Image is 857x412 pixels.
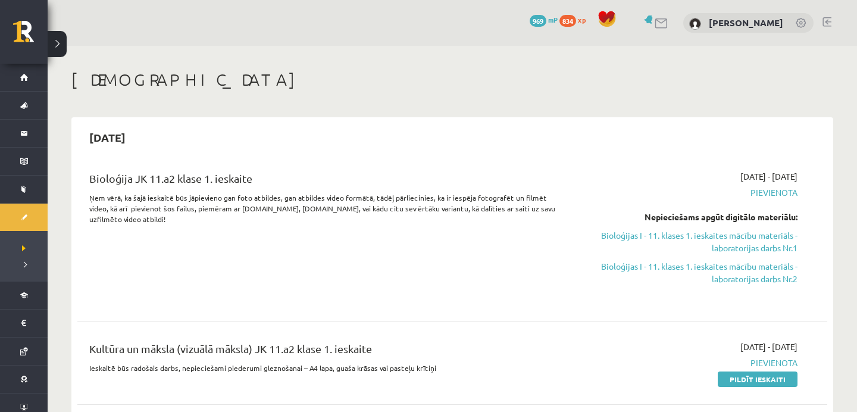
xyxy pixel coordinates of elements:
a: Pildīt ieskaiti [718,372,797,387]
img: Anastasija Pozņakova [689,18,701,30]
a: Rīgas 1. Tālmācības vidusskola [13,21,48,51]
div: Nepieciešams apgūt digitālo materiālu: [573,211,797,223]
p: Ieskaitē būs radošais darbs, nepieciešami piederumi gleznošanai – A4 lapa, guaša krāsas vai paste... [89,363,555,373]
span: xp [578,15,586,24]
span: [DATE] - [DATE] [740,170,797,183]
span: Pievienota [573,186,797,199]
h1: [DEMOGRAPHIC_DATA] [71,70,833,90]
div: Kultūra un māksla (vizuālā māksla) JK 11.a2 klase 1. ieskaite [89,341,555,363]
a: 834 xp [559,15,592,24]
span: mP [548,15,558,24]
a: [PERSON_NAME] [709,17,783,29]
a: Bioloģijas I - 11. klases 1. ieskaites mācību materiāls - laboratorijas darbs Nr.1 [573,229,797,254]
div: Bioloģija JK 11.a2 klase 1. ieskaite [89,170,555,192]
span: 834 [559,15,576,27]
span: Pievienota [573,357,797,369]
p: Ņem vērā, ka šajā ieskaitē būs jāpievieno gan foto atbildes, gan atbildes video formātā, tādēļ pā... [89,192,555,224]
a: 969 mP [530,15,558,24]
span: 969 [530,15,546,27]
h2: [DATE] [77,123,137,151]
span: [DATE] - [DATE] [740,341,797,353]
a: Bioloģijas I - 11. klases 1. ieskaites mācību materiāls - laboratorijas darbs Nr.2 [573,260,797,285]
